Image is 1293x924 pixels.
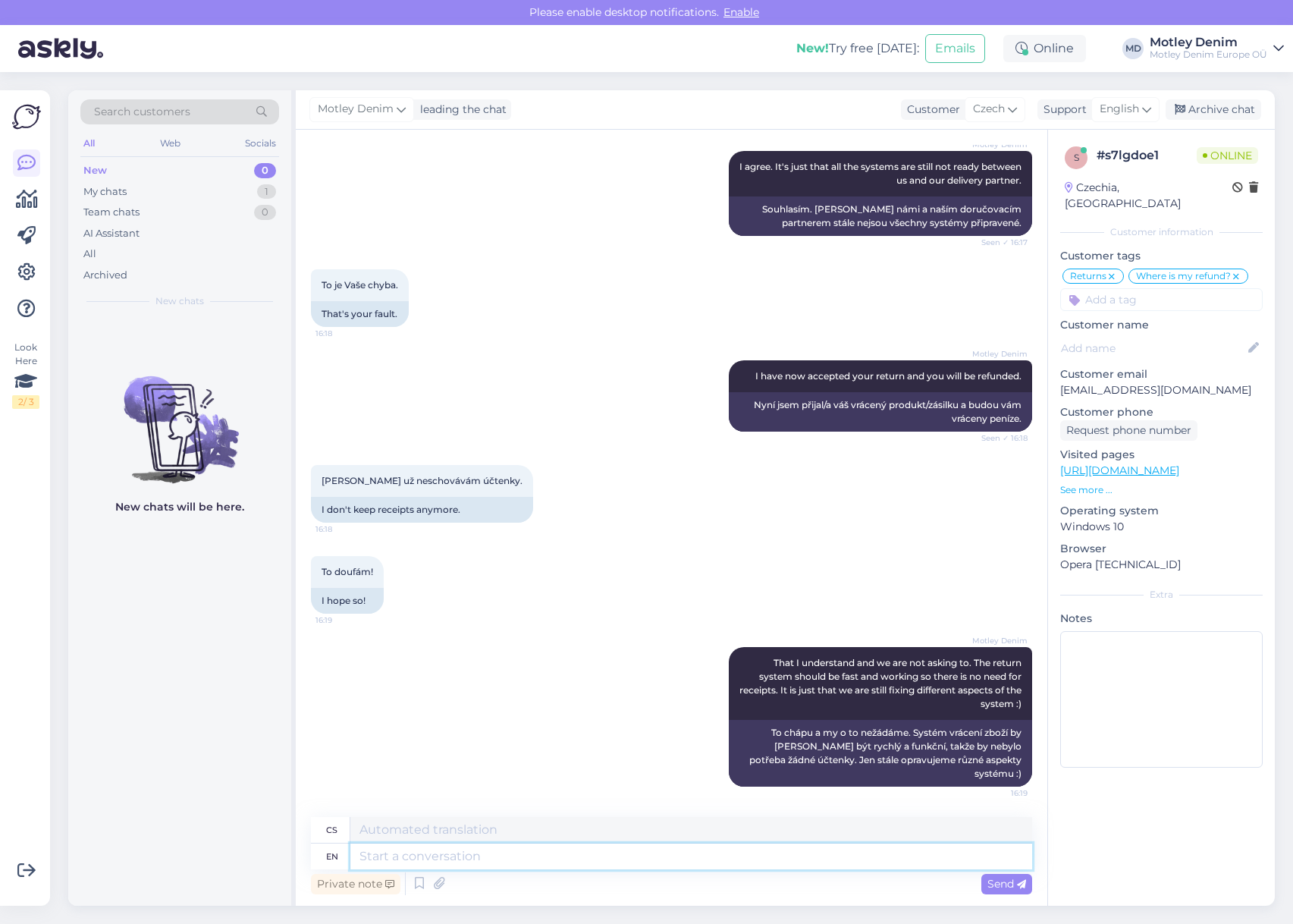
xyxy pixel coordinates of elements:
[971,432,1028,444] span: Seen ✓ 16:18
[1097,146,1197,165] div: # s7lgdoe1
[971,237,1028,248] span: Seen ✓ 16:17
[1060,420,1197,441] div: Request phone number
[1150,49,1267,61] div: Motley Denim Europe OÜ
[1060,611,1263,627] p: Notes
[729,392,1032,432] div: Nyní jsem přijal/a váš vrácený produkt/zásilku a budou vám vráceny peníze.
[971,787,1028,799] span: 16:19
[1065,180,1232,212] div: Czechia, [GEOGRAPHIC_DATA]
[1060,248,1263,264] p: Customer tags
[1060,317,1263,333] p: Customer name
[739,657,1024,709] span: That I understand and we are not asking to. The return system should be fast and working so there...
[1003,35,1086,62] div: Online
[729,720,1032,787] div: To chápu a my o to nežádáme. Systém vrácení zboží by [PERSON_NAME] být rychlý a funkční, takže by...
[242,134,279,153] div: Socials
[1122,38,1144,59] div: MD
[315,614,372,626] span: 16:19
[68,349,291,486] img: No chats
[1136,272,1231,281] span: Where is my refund?
[83,268,127,283] div: Archived
[971,635,1028,646] span: Motley Denim
[322,566,373,577] span: To doufám!
[326,844,338,869] div: en
[311,301,409,327] div: That's your fault.
[901,102,960,118] div: Customer
[1100,101,1139,118] span: English
[155,294,204,308] span: New chats
[1150,36,1284,61] a: Motley DenimMotley Denim Europe OÜ
[311,588,384,614] div: I hope so!
[1060,225,1263,239] div: Customer information
[311,497,533,523] div: I don't keep receipts anymore.
[83,226,140,241] div: AI Assistant
[315,328,372,339] span: 16:18
[796,39,919,58] div: Try free [DATE]:
[1037,102,1087,118] div: Support
[257,184,276,200] div: 1
[157,134,184,153] div: Web
[254,205,276,220] div: 0
[1197,147,1258,164] span: Online
[115,499,244,515] p: New chats will be here.
[796,41,829,55] b: New!
[971,139,1028,150] span: Motley Denim
[315,523,372,535] span: 16:18
[1060,366,1263,382] p: Customer email
[12,102,41,131] img: Askly Logo
[925,34,985,63] button: Emails
[322,279,398,291] span: To je Vaše chyba.
[12,395,39,409] div: 2 / 3
[83,163,107,178] div: New
[254,163,276,178] div: 0
[1060,588,1263,602] div: Extra
[1060,447,1263,463] p: Visited pages
[971,348,1028,360] span: Motley Denim
[326,817,337,843] div: cs
[1060,557,1263,573] p: Opera [TECHNICAL_ID]
[1060,382,1263,398] p: [EMAIL_ADDRESS][DOMAIN_NAME]
[1060,288,1263,311] input: Add a tag
[83,247,96,262] div: All
[83,184,127,200] div: My chats
[80,134,98,153] div: All
[987,877,1026,891] span: Send
[1150,36,1267,49] div: Motley Denim
[755,370,1022,382] span: I have now accepted your return and you will be refunded.
[1060,464,1179,477] a: [URL][DOMAIN_NAME]
[1074,152,1079,163] span: s
[729,196,1032,236] div: Souhlasím. [PERSON_NAME] námi a naším doručovacím partnerem stále nejsou všechny systémy připravené.
[739,161,1024,186] span: I agree. It's just that all the systems are still not ready between us and our delivery partner.
[1060,519,1263,535] p: Windows 10
[1060,503,1263,519] p: Operating system
[1061,340,1245,357] input: Add name
[1070,272,1106,281] span: Returns
[83,205,140,220] div: Team chats
[1060,541,1263,557] p: Browser
[1060,404,1263,420] p: Customer phone
[1060,483,1263,497] p: See more ...
[318,101,394,118] span: Motley Denim
[94,104,190,120] span: Search customers
[973,101,1005,118] span: Czech
[12,341,39,409] div: Look Here
[322,475,523,486] span: [PERSON_NAME] už neschovávám účtenky.
[719,5,764,19] span: Enable
[414,102,507,118] div: leading the chat
[1166,99,1261,120] div: Archive chat
[311,874,400,894] div: Private note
